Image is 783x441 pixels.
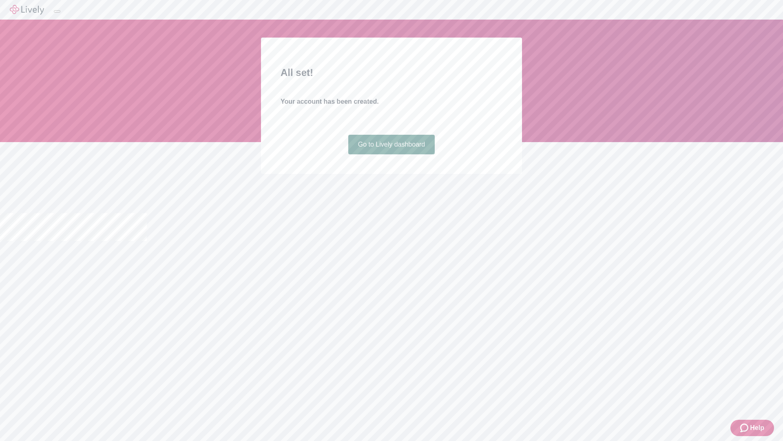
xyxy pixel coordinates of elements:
[348,135,435,154] a: Go to Lively dashboard
[54,10,60,13] button: Log out
[740,423,750,433] svg: Zendesk support icon
[281,97,502,107] h4: Your account has been created.
[10,5,44,15] img: Lively
[730,420,774,436] button: Zendesk support iconHelp
[750,423,764,433] span: Help
[281,65,502,80] h2: All set!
